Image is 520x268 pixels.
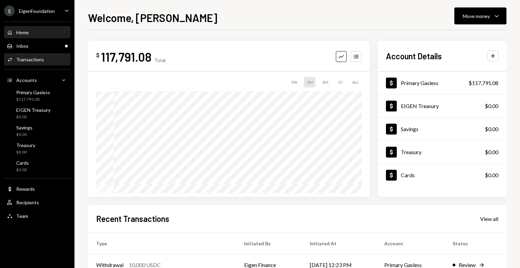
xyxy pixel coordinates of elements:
[469,79,498,87] div: $117,791.08
[16,167,29,173] div: $0.00
[96,52,100,59] div: $
[16,57,44,62] div: Transactions
[378,164,506,186] a: Cards$0.00
[101,49,152,64] div: 117,791.08
[154,57,166,63] div: Total
[16,89,50,95] div: Primary Gasless
[485,171,498,179] div: $0.00
[401,80,438,86] div: Primary Gasless
[401,172,415,178] div: Cards
[4,53,70,65] a: Transactions
[349,77,362,87] div: ALL
[19,8,55,14] div: EigenFoundation
[4,40,70,52] a: Inbox
[16,97,50,102] div: $117,791.08
[236,232,302,254] th: Initiated By
[4,158,70,174] a: Cards$0.00
[4,105,70,121] a: EIGEN Treasury$0.00
[16,213,28,219] div: Team
[378,141,506,163] a: Treasury$0.00
[4,140,70,157] a: Treasury$0.00
[378,71,506,94] a: Primary Gasless$117,791.08
[401,149,421,155] div: Treasury
[376,232,445,254] th: Account
[4,5,15,16] div: E
[485,125,498,133] div: $0.00
[88,232,236,254] th: Type
[16,142,35,148] div: Treasury
[304,77,316,87] div: 1M
[16,160,29,166] div: Cards
[378,95,506,117] a: EIGEN Treasury$0.00
[401,103,439,109] div: EIGEN Treasury
[335,77,345,87] div: 1Y
[16,132,32,138] div: $0.00
[463,13,490,20] div: Move money
[378,118,506,140] a: Savings$0.00
[302,232,376,254] th: Initiated At
[4,87,70,104] a: Primary Gasless$117,791.08
[485,102,498,110] div: $0.00
[16,107,50,113] div: EIGEN Treasury
[386,50,442,62] h2: Account Details
[485,148,498,156] div: $0.00
[4,26,70,38] a: Home
[16,200,39,205] div: Recipients
[16,125,32,130] div: Savings
[4,123,70,139] a: Savings$0.00
[16,186,35,192] div: Rewards
[4,196,70,208] a: Recipients
[16,114,50,120] div: $0.00
[401,126,418,132] div: Savings
[454,7,506,24] button: Move money
[288,77,300,87] div: 1W
[4,183,70,195] a: Rewards
[4,210,70,222] a: Team
[88,11,217,24] h1: Welcome, [PERSON_NAME]
[16,29,29,35] div: Home
[445,232,506,254] th: Status
[4,74,70,86] a: Accounts
[320,77,331,87] div: 3M
[16,149,35,155] div: $0.00
[16,77,37,83] div: Accounts
[480,215,498,222] a: View all
[16,43,28,49] div: Inbox
[96,213,169,224] h2: Recent Transactions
